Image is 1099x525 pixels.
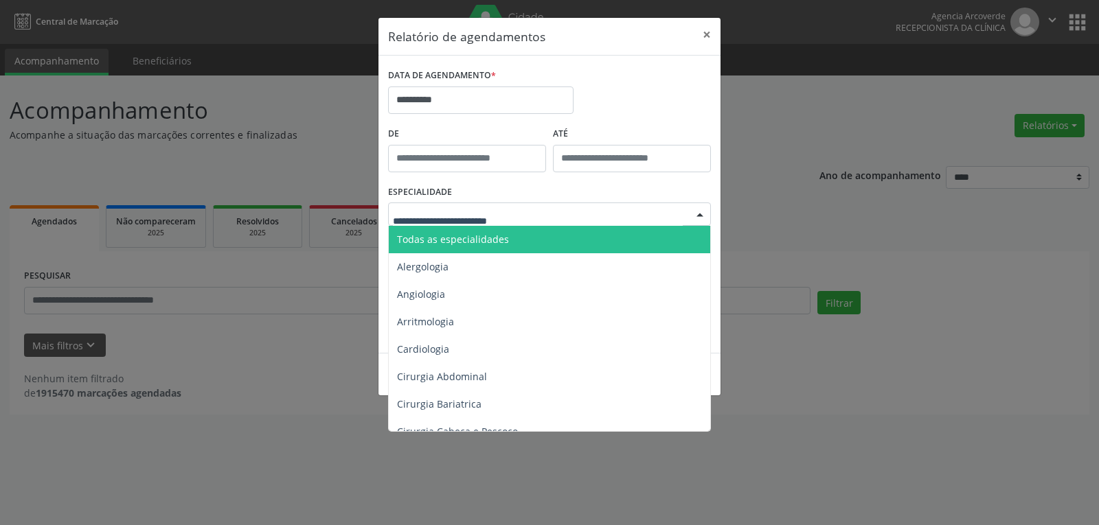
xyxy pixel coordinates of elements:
[553,124,711,145] label: ATÉ
[397,260,449,273] span: Alergologia
[388,124,546,145] label: De
[388,27,545,45] h5: Relatório de agendamentos
[397,342,449,355] span: Cardiologia
[397,288,445,301] span: Angiologia
[397,370,487,383] span: Cirurgia Abdominal
[388,182,452,203] label: ESPECIALIDADE
[388,65,496,86] label: DATA DE AGENDAMENTO
[397,397,481,410] span: Cirurgia Bariatrica
[397,425,518,438] span: Cirurgia Cabeça e Pescoço
[397,315,454,328] span: Arritmologia
[397,233,509,246] span: Todas as especialidades
[693,18,721,51] button: Close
